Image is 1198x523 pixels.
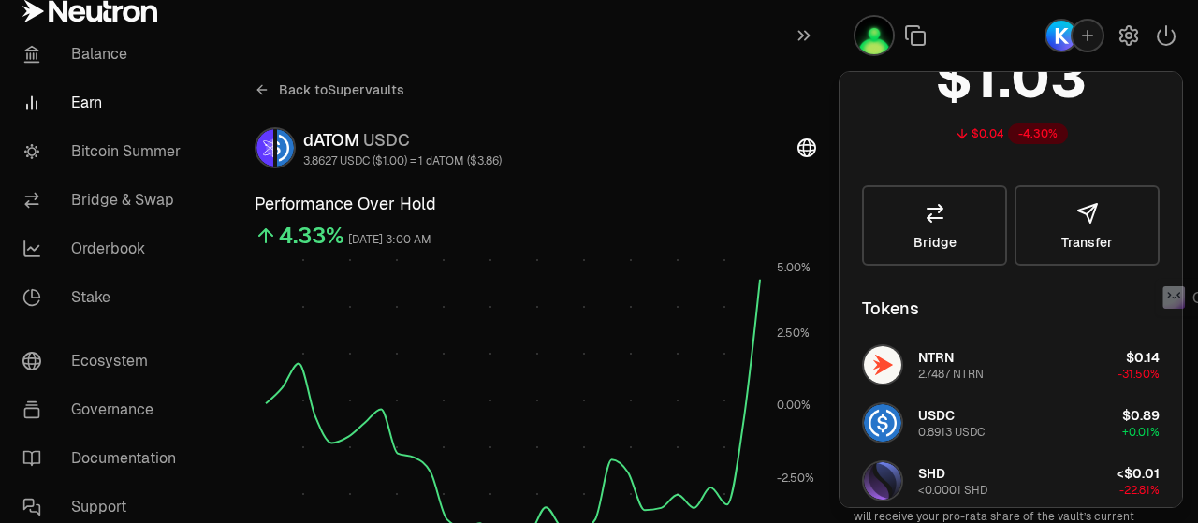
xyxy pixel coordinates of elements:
button: USDC LogoUSDC0.8913 USDC$0.89+0.01% [851,395,1171,451]
tspan: 0.00% [777,398,811,413]
a: Ecosystem [7,337,202,385]
img: USDC Logo [277,129,294,167]
img: Kycka wallet [855,17,893,54]
button: NTRN LogoNTRN2.7487 NTRN$0.14-31.50% [851,337,1171,393]
span: -31.50% [1118,367,1160,382]
span: $0.14 [1126,349,1160,366]
a: Documentation [7,434,202,483]
span: Back to Supervaults [279,80,404,99]
div: 0.8913 USDC [918,425,985,440]
a: Back toSupervaults [255,75,404,105]
div: $0.04 [972,126,1004,141]
button: Keplr [1045,19,1104,52]
a: Orderbook [7,225,202,273]
div: [DATE] 3:00 AM [348,229,431,251]
span: USDC [918,407,955,424]
a: Stake [7,273,202,322]
a: Bridge [862,185,1007,266]
img: NTRN Logo [864,346,901,384]
tspan: 2.50% [777,326,810,341]
a: Balance [7,30,202,79]
h3: Performance Over Hold [255,191,816,217]
a: Bridge & Swap [7,176,202,225]
span: Bridge [913,236,957,249]
button: Kycka wallet [854,15,895,56]
span: USDC [363,129,410,151]
button: Transfer [1015,185,1160,266]
span: SHD [918,465,945,482]
img: dATOM Logo [256,129,273,167]
a: Governance [7,385,202,434]
div: <0.0001 SHD [918,483,987,498]
button: SHD LogoSHD<0.0001 SHD<$0.01-22.81% [851,453,1171,509]
div: 4.33% [279,221,344,251]
img: USDC Logo [864,404,901,442]
div: 3.8627 USDC ($1.00) = 1 dATOM ($3.86) [303,153,502,168]
div: 2.7487 NTRN [918,367,984,382]
div: Tokens [862,296,919,322]
tspan: 5.00% [777,260,811,275]
span: +0.01% [1122,425,1160,440]
div: -4.30% [1008,123,1068,144]
a: Earn [7,79,202,127]
img: SHD Logo [864,462,901,500]
span: $0.89 [1122,407,1160,424]
span: <$0.01 [1117,465,1160,482]
img: Keplr [1046,21,1076,51]
span: -22.81% [1119,483,1160,498]
a: Bitcoin Summer [7,127,202,176]
span: Transfer [1061,236,1113,249]
div: dATOM [303,127,502,153]
span: NTRN [918,349,954,366]
tspan: -2.50% [777,471,814,486]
